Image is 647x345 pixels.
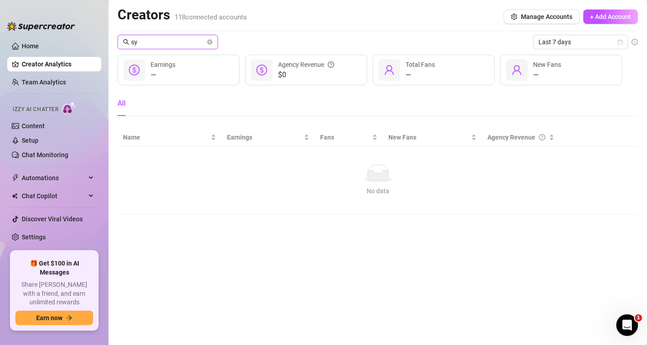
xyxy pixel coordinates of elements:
th: New Fans [383,129,482,146]
div: Agency Revenue [278,60,334,70]
span: Last 7 days [538,35,623,49]
th: Fans [315,129,383,146]
iframe: Intercom live chat [616,314,638,336]
span: user [511,65,522,75]
span: Fans [320,132,371,142]
div: — [151,70,175,80]
a: Content [22,122,45,130]
h2: Creators [118,6,247,23]
div: — [533,70,561,80]
span: Name [123,132,209,142]
span: Earnings [151,61,175,68]
a: Chat Monitoring [22,151,68,159]
span: 1 [635,314,642,322]
span: calendar [618,39,623,45]
div: No data [127,186,629,196]
span: Earnings [227,132,302,142]
span: + Add Account [590,13,631,20]
a: Discover Viral Videos [22,215,83,223]
span: Earn now [36,314,62,322]
img: AI Chatter [62,102,76,115]
span: setting [511,14,517,20]
span: search [123,39,129,45]
span: dollar-circle [129,65,140,75]
span: 118 connected accounts [175,13,247,21]
img: Chat Copilot [12,193,18,199]
span: Izzy AI Chatter [13,105,58,114]
span: Chat Copilot [22,189,86,203]
span: New Fans [533,61,561,68]
a: Settings [22,233,46,241]
span: Manage Accounts [521,13,572,20]
span: 🎁 Get $100 in AI Messages [15,259,93,277]
a: Home [22,42,39,50]
span: Automations [22,171,86,185]
span: dollar-circle [256,65,267,75]
div: All [118,98,126,109]
span: info-circle [632,39,638,45]
span: question-circle [328,60,334,70]
span: thunderbolt [12,174,19,182]
button: close-circle [207,39,213,45]
img: logo-BBDzfeDw.svg [7,22,75,31]
span: Share [PERSON_NAME] with a friend, and earn unlimited rewards [15,280,93,307]
span: New Fans [388,132,469,142]
span: Total Fans [406,61,435,68]
button: Earn nowarrow-right [15,311,93,325]
span: $0 [278,70,334,80]
a: Creator Analytics [22,57,94,71]
span: user [384,65,395,75]
input: Search creators [131,37,205,47]
a: Team Analytics [22,79,66,86]
button: + Add Account [583,9,638,24]
span: arrow-right [66,315,72,321]
span: question-circle [539,132,545,142]
th: Earnings [222,129,314,146]
div: — [406,70,435,80]
a: Setup [22,137,38,144]
th: Name [118,129,222,146]
button: Manage Accounts [504,9,580,24]
div: Agency Revenue [487,132,548,142]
